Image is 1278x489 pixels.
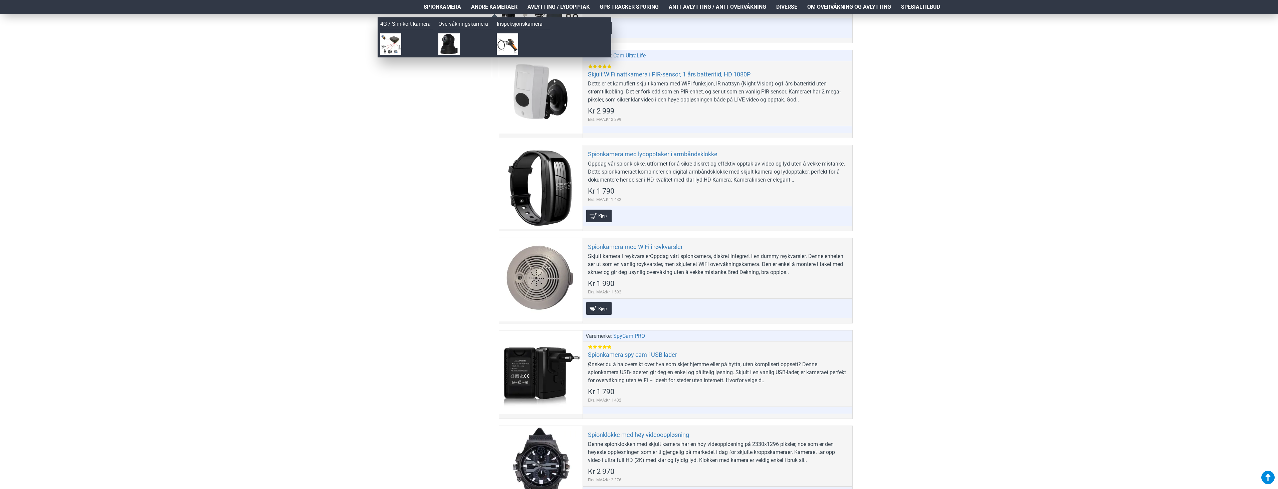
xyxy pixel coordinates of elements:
[497,20,550,30] a: Inspeksjonskamera
[438,33,460,55] img: Overvåkningskamera
[497,33,518,55] img: Inspeksjonskamera
[669,3,766,11] span: Anti-avlytting / Anti-overvåkning
[613,332,645,340] a: SpyCam PRO
[807,3,891,11] span: Om overvåkning og avlytting
[597,214,608,218] span: Kjøp
[438,20,491,30] a: Overvåkningskamera
[776,3,797,11] span: Diverse
[499,238,583,321] a: Spionkamera med WiFi i røykvarsler Spionkamera med WiFi i røykvarsler
[588,440,847,464] div: Denne spionklokken med skjult kamera har en høy videoppløsning på 2330x1296 piksler, noe som er d...
[588,477,621,483] span: Eks. MVA:Kr 2 376
[588,70,751,78] a: Skjult WiFi nattkamera i PIR-sensor, 1 års batteritid, HD 1080P
[380,33,402,55] img: 4G / Sim-kort kamera
[471,3,517,11] span: Andre kameraer
[499,145,583,229] a: Spionkamera med lydopptaker i armbåndsklokke Spionkamera med lydopptaker i armbåndsklokke
[588,280,614,287] span: Kr 1 990
[588,243,683,251] a: Spionkamera med WiFi i røykvarsler
[588,397,621,403] span: Eks. MVA:Kr 1 432
[527,3,590,11] span: Avlytting / Lydopptak
[588,289,621,295] span: Eks. MVA:Kr 1 592
[588,107,614,115] span: Kr 2 999
[588,80,847,104] div: Dette er et kamuflert skjult kamera med WiFi funksjon, IR nattsyn (Night Vision) og1 års batterit...
[613,52,646,60] a: Cam UltraLife
[901,3,940,11] span: Spesialtilbud
[588,252,847,276] div: Skjult kamera i røykvarslerOppdag vårt spionkamera, diskret integrert i en dummy røykvarsler. Den...
[597,306,608,311] span: Kjøp
[499,330,583,414] a: Spionkamera spy cam i USB lader Spionkamera spy cam i USB lader
[586,332,612,340] span: Varemerke:
[588,188,614,195] span: Kr 1 790
[588,351,677,358] a: Spionkamera spy cam i USB lader
[588,150,717,158] a: Spionkamera med lydopptaker i armbåndsklokke
[588,197,621,203] span: Eks. MVA:Kr 1 432
[380,20,433,30] a: 4G / Sim-kort kamera
[588,360,847,385] div: Ønsker du å ha oversikt over hva som skjer hjemme eller på hytta, uten komplisert oppsett? Denne ...
[424,3,461,11] span: Spionkamera
[588,160,847,184] div: Oppdag vår spionklokke, utformet for å sikre diskret og effektiv opptak av video og lyd uten å ve...
[588,468,614,475] span: Kr 2 970
[499,50,583,134] a: Skjult WiFi nattkamera i PIR-sensor, 1 års batteritid, HD 1080P Skjult WiFi nattkamera i PIR-sens...
[588,431,689,439] a: Spionklokke med høy videooppløsning
[600,3,659,11] span: GPS Tracker Sporing
[588,388,614,396] span: Kr 1 790
[588,116,621,123] span: Eks. MVA:Kr 2 399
